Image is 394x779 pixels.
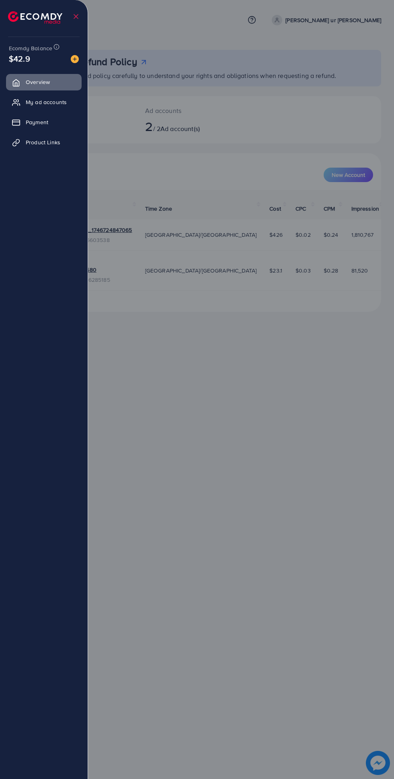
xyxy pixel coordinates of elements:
img: logo [8,11,62,24]
img: image [71,55,79,63]
span: Ecomdy Balance [9,44,52,52]
span: Payment [26,118,48,126]
span: Product Links [26,138,60,146]
span: Overview [26,78,50,86]
span: My ad accounts [26,98,67,106]
a: My ad accounts [6,94,82,110]
span: $42.9 [9,53,30,64]
a: Overview [6,74,82,90]
a: Payment [6,114,82,130]
a: Product Links [6,134,82,150]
